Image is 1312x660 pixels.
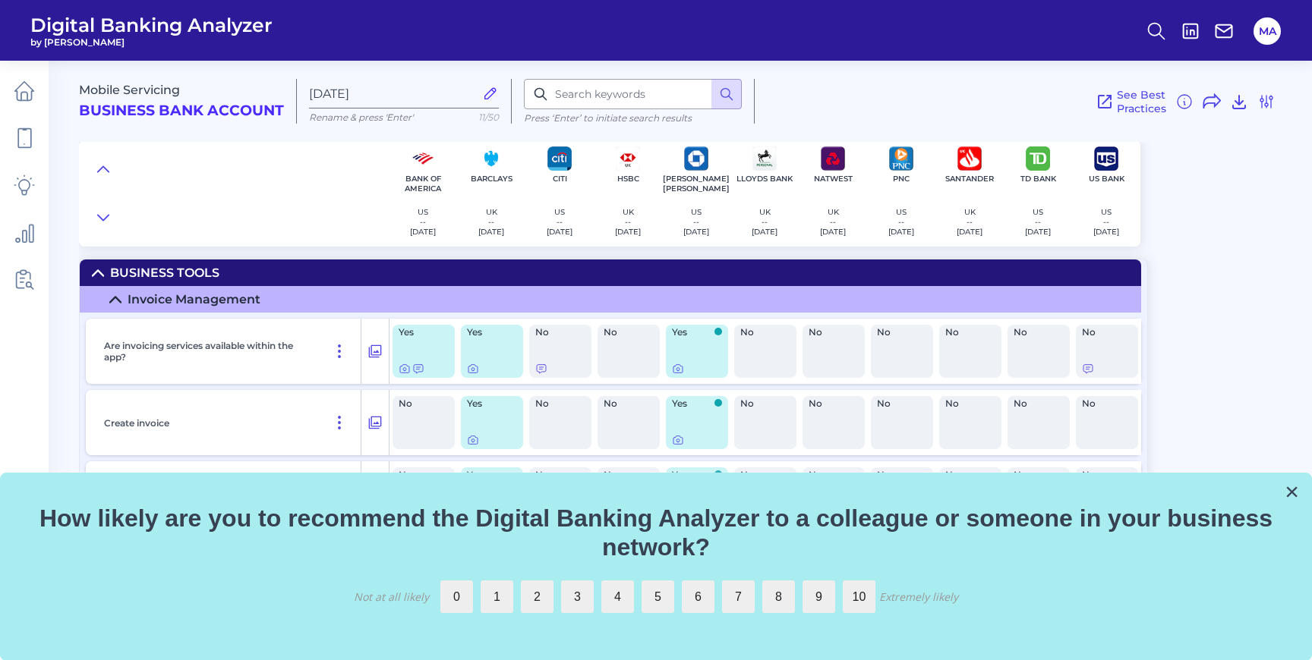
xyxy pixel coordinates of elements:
div: Invoice Management [128,292,260,306]
span: No [1014,399,1055,408]
p: -- [957,217,982,227]
p: -- [410,217,436,227]
div: Business Tools [110,266,219,280]
button: Close [1285,479,1299,504]
p: [DATE] [615,227,641,237]
p: [DATE] [752,227,777,237]
span: No [535,470,576,479]
summary: Invoice Management [80,286,1141,313]
p: US [1093,207,1119,217]
span: Yes [672,328,713,337]
label: 5 [642,580,674,613]
span: Digital Banking Analyzer [30,14,273,36]
p: US [547,207,572,217]
p: -- [683,217,709,227]
p: UK [957,207,982,217]
span: No [604,328,645,337]
p: Press ‘Enter’ to initiate search results [524,112,742,124]
label: 10 [843,580,875,613]
p: -- [615,217,641,227]
p: [DATE] [410,227,436,237]
p: -- [547,217,572,227]
p: [DATE] [820,227,846,237]
label: 2 [521,580,553,613]
span: No [809,470,850,479]
span: No [535,328,576,337]
p: -- [478,217,504,227]
span: No [1082,399,1123,408]
span: No [1014,328,1055,337]
span: No [604,399,645,408]
span: No [945,328,986,337]
span: No [740,399,781,408]
span: No [877,399,918,408]
p: How likely are you to recommend the Digital Banking Analyzer to a colleague or someone in your bu... [19,504,1293,562]
p: US [1025,207,1051,217]
summary: Business Tools [80,259,1141,286]
p: Lloyds Bank [736,174,793,184]
label: 3 [561,580,594,613]
p: [DATE] [1093,227,1119,237]
span: Mobile Servicing [79,83,180,97]
span: No [399,470,440,479]
p: Santander [945,174,994,184]
span: No [877,470,918,479]
p: Are invoicing services available within the app? [104,340,312,363]
label: 1 [481,580,513,613]
p: [DATE] [547,227,572,237]
p: [PERSON_NAME] [PERSON_NAME] [663,174,730,193]
span: No [945,470,986,479]
p: US [683,207,709,217]
p: -- [1025,217,1051,227]
span: No [1082,470,1123,479]
h2: Business Bank Account [79,102,284,120]
div: Not at all likely [354,589,429,604]
span: Yes [399,328,440,337]
label: 8 [762,580,795,613]
p: PNC [893,174,910,184]
span: No [809,328,850,337]
p: UK [615,207,641,217]
span: 11/50 [478,112,499,123]
span: Yes [467,399,508,408]
p: [DATE] [1025,227,1051,237]
p: Create invoice [104,417,169,429]
span: No [740,470,781,479]
span: No [809,399,850,408]
span: See Best Practices [1117,88,1166,115]
p: Barclays [471,174,512,184]
p: UK [478,207,504,217]
p: [DATE] [957,227,982,237]
p: -- [820,217,846,227]
span: Yes [467,328,508,337]
p: -- [752,217,777,227]
label: 4 [601,580,634,613]
span: No [535,399,576,408]
span: No [945,399,986,408]
p: Rename & press 'Enter' [309,112,499,123]
span: Yes [672,470,713,479]
label: 6 [682,580,714,613]
p: Bank of America [395,174,451,193]
p: -- [1093,217,1119,227]
span: No [877,328,918,337]
label: 0 [440,580,473,613]
p: US [410,207,436,217]
div: Extremely likely [879,589,958,604]
input: Search keywords [524,79,742,109]
p: HSBC [617,174,639,184]
p: [DATE] [478,227,504,237]
p: Citi [553,174,567,184]
span: by [PERSON_NAME] [30,36,273,48]
p: [DATE] [888,227,914,237]
p: UK [752,207,777,217]
button: MA [1254,17,1281,45]
span: Yes [467,470,508,479]
span: No [399,399,440,408]
span: No [1082,328,1123,337]
p: US [888,207,914,217]
span: No [1014,470,1055,479]
p: US Bank [1089,174,1124,184]
span: No [740,328,781,337]
p: UK [820,207,846,217]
